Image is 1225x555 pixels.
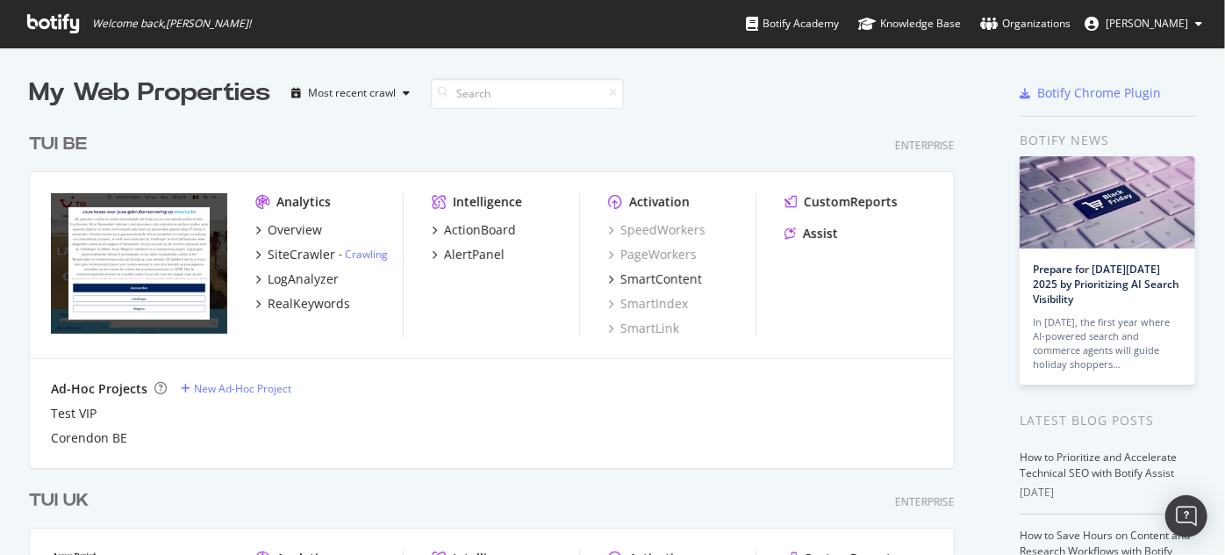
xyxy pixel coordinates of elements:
[1020,84,1161,102] a: Botify Chrome Plugin
[29,132,87,157] div: TUI BE
[1037,84,1161,102] div: Botify Chrome Plugin
[181,381,291,396] a: New Ad-Hoc Project
[29,76,270,111] div: My Web Properties
[746,15,839,32] div: Botify Academy
[268,270,339,288] div: LogAnalyzer
[608,221,706,239] a: SpeedWorkers
[268,295,350,313] div: RealKeywords
[194,381,291,396] div: New Ad-Hoc Project
[1033,262,1179,306] a: Prepare for [DATE][DATE] 2025 by Prioritizing AI Search Visibility
[608,270,702,288] a: SmartContent
[276,193,331,211] div: Analytics
[255,270,339,288] a: LogAnalyzer
[784,193,898,211] a: CustomReports
[29,132,94,157] a: TUI BE
[895,138,955,153] div: Enterprise
[629,193,690,211] div: Activation
[255,221,322,239] a: Overview
[284,79,417,107] button: Most recent crawl
[804,193,898,211] div: CustomReports
[608,295,688,313] a: SmartIndex
[1020,485,1196,501] div: [DATE]
[51,193,227,335] img: tui.be
[51,405,97,422] a: Test VIP
[1020,156,1195,249] img: Prepare for Black Friday 2025 by Prioritizing AI Search Visibility
[92,17,251,31] span: Welcome back, [PERSON_NAME] !
[608,246,697,263] a: PageWorkers
[895,494,955,509] div: Enterprise
[1033,315,1182,371] div: In [DATE], the first year where AI-powered search and commerce agents will guide holiday shoppers…
[431,78,624,109] input: Search
[432,221,516,239] a: ActionBoard
[444,246,505,263] div: AlertPanel
[255,246,388,263] a: SiteCrawler- Crawling
[51,429,127,447] a: Corendon BE
[608,320,679,337] a: SmartLink
[29,488,89,514] div: TUI UK
[1020,411,1196,430] div: Latest Blog Posts
[453,193,522,211] div: Intelligence
[339,247,388,262] div: -
[784,225,838,242] a: Assist
[1071,10,1216,38] button: [PERSON_NAME]
[345,247,388,262] a: Crawling
[444,221,516,239] div: ActionBoard
[1106,16,1188,31] span: Kristiina Halme
[1165,495,1207,537] div: Open Intercom Messenger
[1020,131,1196,150] div: Botify news
[268,246,335,263] div: SiteCrawler
[803,225,838,242] div: Assist
[980,15,1071,32] div: Organizations
[268,221,322,239] div: Overview
[858,15,961,32] div: Knowledge Base
[1020,450,1177,480] a: How to Prioritize and Accelerate Technical SEO with Botify Assist
[308,88,396,98] div: Most recent crawl
[51,380,147,398] div: Ad-Hoc Projects
[29,488,96,514] a: TUI UK
[255,295,350,313] a: RealKeywords
[620,270,702,288] div: SmartContent
[432,246,505,263] a: AlertPanel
